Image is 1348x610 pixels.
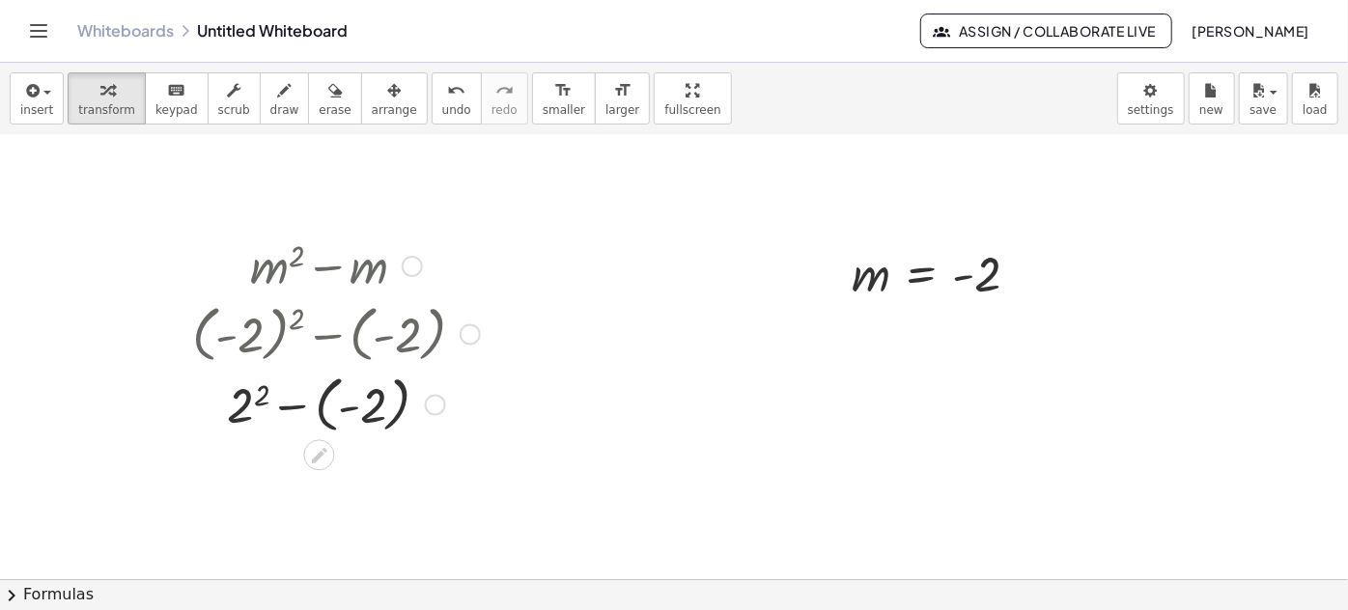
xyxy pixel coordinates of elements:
span: settings [1128,103,1174,117]
i: redo [495,79,514,102]
i: undo [447,79,465,102]
button: undoundo [432,72,482,125]
button: scrub [208,72,261,125]
span: insert [20,103,53,117]
i: format_size [613,79,632,102]
button: load [1292,72,1338,125]
button: keyboardkeypad [145,72,209,125]
span: draw [270,103,299,117]
span: save [1250,103,1277,117]
button: [PERSON_NAME] [1176,14,1325,48]
button: new [1189,72,1235,125]
button: settings [1117,72,1185,125]
button: insert [10,72,64,125]
button: Toggle navigation [23,15,54,46]
button: arrange [361,72,428,125]
button: fullscreen [654,72,731,125]
button: redoredo [481,72,528,125]
i: keyboard [167,79,185,102]
span: undo [442,103,471,117]
span: Assign / Collaborate Live [937,22,1156,40]
i: format_size [554,79,573,102]
span: new [1199,103,1223,117]
span: erase [319,103,351,117]
button: format_sizesmaller [532,72,596,125]
span: [PERSON_NAME] [1192,22,1309,40]
span: scrub [218,103,250,117]
button: transform [68,72,146,125]
button: erase [308,72,361,125]
button: format_sizelarger [595,72,650,125]
button: draw [260,72,310,125]
span: load [1303,103,1328,117]
div: Edit math [303,440,334,471]
span: smaller [543,103,585,117]
a: Whiteboards [77,21,174,41]
span: keypad [155,103,198,117]
span: redo [491,103,518,117]
span: fullscreen [664,103,720,117]
span: transform [78,103,135,117]
button: save [1239,72,1288,125]
span: arrange [372,103,417,117]
button: Assign / Collaborate Live [920,14,1172,48]
span: larger [605,103,639,117]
